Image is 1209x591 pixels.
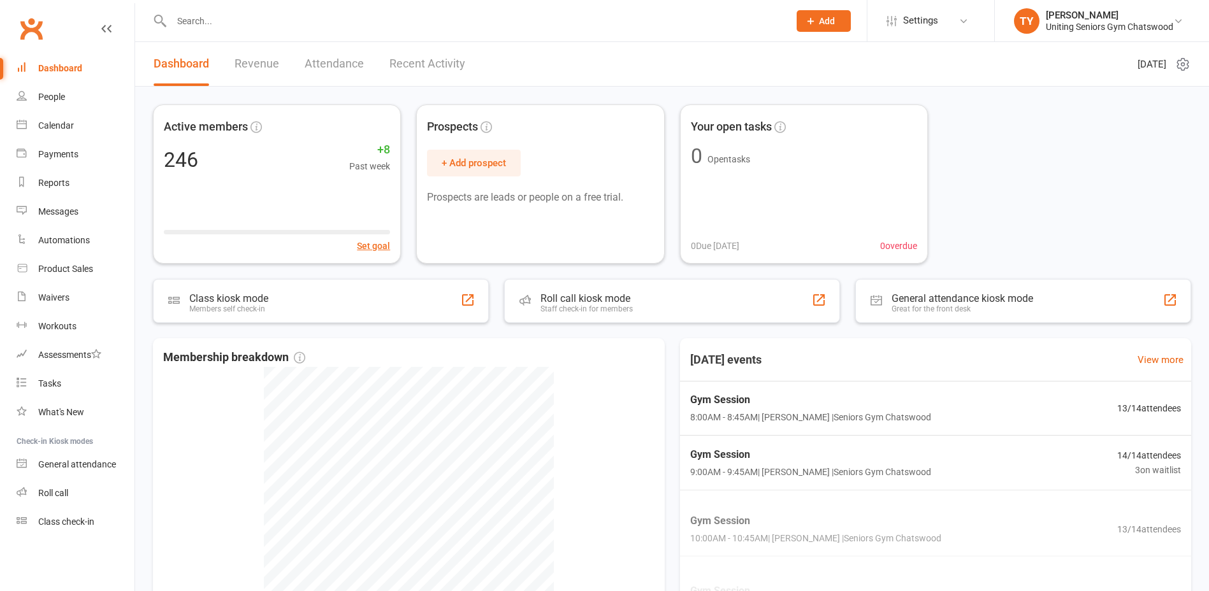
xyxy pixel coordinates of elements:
[540,292,633,304] div: Roll call kiosk mode
[38,516,94,527] div: Class check-in
[690,513,941,529] span: Gym Session
[427,189,653,206] p: Prospects are leads or people on a free trial.
[1138,352,1184,367] a: View more
[1014,8,1039,34] div: TY
[17,197,134,226] a: Messages
[38,321,76,331] div: Workouts
[38,488,68,498] div: Roll call
[892,292,1033,304] div: General attendance kiosk mode
[189,304,268,313] div: Members self check-in
[17,508,134,536] a: Class kiosk mode
[164,150,198,170] div: 246
[903,6,938,35] span: Settings
[1046,10,1173,21] div: [PERSON_NAME]
[154,42,209,86] a: Dashboard
[17,369,134,398] a: Tasks
[680,348,772,371] h3: [DATE] events
[164,118,248,136] span: Active members
[707,154,750,164] span: Open tasks
[819,16,835,26] span: Add
[38,292,69,303] div: Waivers
[1138,57,1166,72] span: [DATE]
[305,42,364,86] a: Attendance
[17,312,134,341] a: Workouts
[17,479,134,508] a: Roll call
[1117,522,1181,536] span: 13 / 14 attendees
[892,304,1033,313] div: Great for the front desk
[540,304,633,313] div: Staff check-in for members
[17,226,134,255] a: Automations
[690,466,931,480] span: 9:00AM - 9:45AM | [PERSON_NAME] | Seniors Gym Chatswood
[235,42,279,86] a: Revenue
[17,283,134,312] a: Waivers
[38,149,78,159] div: Payments
[427,150,521,176] button: + Add prospect
[168,12,780,30] input: Search...
[38,63,82,73] div: Dashboard
[189,292,268,304] div: Class kiosk mode
[17,54,134,83] a: Dashboard
[17,341,134,369] a: Assessments
[38,178,69,188] div: Reports
[797,10,851,32] button: Add
[427,118,478,136] span: Prospects
[690,446,931,463] span: Gym Session
[691,118,772,136] span: Your open tasks
[17,255,134,283] a: Product Sales
[38,235,90,245] div: Automations
[17,169,134,197] a: Reports
[38,407,84,417] div: What's New
[17,111,134,140] a: Calendar
[163,348,305,367] span: Membership breakdown
[17,83,134,111] a: People
[1117,463,1181,477] span: 3 on waitlist
[690,392,931,408] span: Gym Session
[349,141,390,159] span: +8
[1046,21,1173,32] div: Uniting Seniors Gym Chatswood
[389,42,465,86] a: Recent Activity
[690,531,941,545] span: 10:00AM - 10:45AM | [PERSON_NAME] | Seniors Gym Chatswood
[38,350,101,360] div: Assessments
[1117,401,1181,415] span: 13 / 14 attendees
[38,378,61,388] div: Tasks
[349,159,390,173] span: Past week
[690,410,931,424] span: 8:00AM - 8:45AM | [PERSON_NAME] | Seniors Gym Chatswood
[38,120,74,131] div: Calendar
[880,239,917,253] span: 0 overdue
[17,140,134,169] a: Payments
[691,146,702,166] div: 0
[38,459,116,469] div: General attendance
[15,13,47,45] a: Clubworx
[1117,449,1181,463] span: 14 / 14 attendees
[17,450,134,479] a: General attendance kiosk mode
[17,398,134,427] a: What's New
[357,239,390,253] button: Set goal
[38,92,65,102] div: People
[691,239,739,253] span: 0 Due [DATE]
[38,264,93,274] div: Product Sales
[38,206,78,217] div: Messages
